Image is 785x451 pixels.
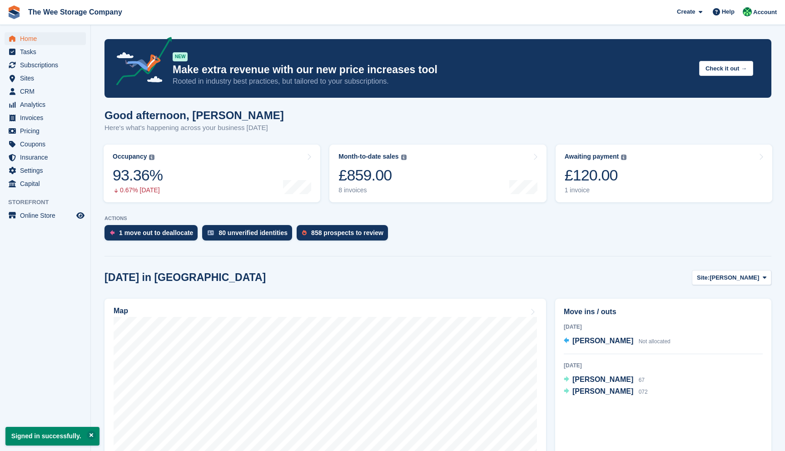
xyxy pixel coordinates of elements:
[621,155,626,160] img: icon-info-grey-7440780725fd019a000dd9b08b2336e03edf1995a4989e88bcd33f0948082b44.svg
[104,215,771,221] p: ACTIONS
[5,427,99,446] p: Signed in successfully.
[119,229,193,236] div: 1 move out to deallocate
[5,151,86,164] a: menu
[5,111,86,124] a: menu
[639,377,645,383] span: 67
[113,166,163,185] div: 93.36%
[5,164,86,177] a: menu
[104,145,320,202] a: Occupancy 93.36% 0.67% [DATE]
[556,145,772,202] a: Awaiting payment £120.00 1 invoice
[20,85,75,98] span: CRM
[20,151,75,164] span: Insurance
[219,229,288,236] div: 80 unverified identities
[5,138,86,150] a: menu
[338,153,398,160] div: Month-to-date sales
[20,209,75,222] span: Online Store
[113,153,147,160] div: Occupancy
[208,230,214,236] img: verify_identity-adf6edd0f0f0b5bbfe63781bf79b02c33cf7c696d77639b501bdc392416b5a36.svg
[104,271,266,284] h2: [DATE] in [GEOGRAPHIC_DATA]
[20,98,75,111] span: Analytics
[5,209,86,222] a: menu
[110,230,114,236] img: move_outs_to_deallocate_icon-f764333ba52eb49d3ac5e1228854f67142a1ed5810a6f6cc68b1a99e826820c5.svg
[401,155,407,160] img: icon-info-grey-7440780725fd019a000dd9b08b2336e03edf1995a4989e88bcd33f0948082b44.svg
[5,32,86,45] a: menu
[565,186,627,194] div: 1 invoice
[8,198,90,207] span: Storefront
[20,125,75,137] span: Pricing
[20,59,75,71] span: Subscriptions
[104,109,284,121] h1: Good afternoon, [PERSON_NAME]
[20,177,75,190] span: Capital
[564,374,645,386] a: [PERSON_NAME] 67
[202,225,297,245] a: 80 unverified identities
[753,8,777,17] span: Account
[5,125,86,137] a: menu
[75,210,86,221] a: Preview store
[639,338,671,345] span: Not allocated
[113,186,163,194] div: 0.67% [DATE]
[564,361,763,370] div: [DATE]
[564,306,763,317] h2: Move ins / outs
[20,32,75,45] span: Home
[5,85,86,98] a: menu
[173,52,188,61] div: NEW
[338,186,406,194] div: 8 invoices
[639,389,648,395] span: 072
[7,5,21,19] img: stora-icon-8386f47178a22dfd0bd8f6a31ec36ba5ce8667c1dd55bd0f319d3a0aa187defe.svg
[699,61,753,76] button: Check it out →
[173,76,692,86] p: Rooted in industry best practices, but tailored to your subscriptions.
[692,270,771,285] button: Site: [PERSON_NAME]
[564,386,648,398] a: [PERSON_NAME] 072
[697,273,710,282] span: Site:
[5,59,86,71] a: menu
[572,337,633,345] span: [PERSON_NAME]
[20,72,75,85] span: Sites
[329,145,546,202] a: Month-to-date sales £859.00 8 invoices
[104,225,202,245] a: 1 move out to deallocate
[302,230,307,236] img: prospect-51fa495bee0391a8d652442698ab0144808aea92771e9ea1ae160a38d050c398.svg
[5,72,86,85] a: menu
[677,7,695,16] span: Create
[710,273,759,282] span: [PERSON_NAME]
[572,387,633,395] span: [PERSON_NAME]
[173,63,692,76] p: Make extra revenue with our new price increases tool
[114,307,128,315] h2: Map
[104,123,284,133] p: Here's what's happening across your business [DATE]
[565,166,627,185] div: £120.00
[743,7,752,16] img: Monika Pawlaczek
[722,7,735,16] span: Help
[564,336,671,347] a: [PERSON_NAME] Not allocated
[297,225,392,245] a: 858 prospects to review
[565,153,619,160] div: Awaiting payment
[149,155,154,160] img: icon-info-grey-7440780725fd019a000dd9b08b2336e03edf1995a4989e88bcd33f0948082b44.svg
[25,5,126,20] a: The Wee Storage Company
[20,164,75,177] span: Settings
[109,37,172,89] img: price-adjustments-announcement-icon-8257ccfd72463d97f412b2fc003d46551f7dbcb40ab6d574587a9cd5c0d94...
[5,45,86,58] a: menu
[20,138,75,150] span: Coupons
[338,166,406,185] div: £859.00
[564,323,763,331] div: [DATE]
[572,376,633,383] span: [PERSON_NAME]
[311,229,383,236] div: 858 prospects to review
[5,177,86,190] a: menu
[5,98,86,111] a: menu
[20,45,75,58] span: Tasks
[20,111,75,124] span: Invoices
